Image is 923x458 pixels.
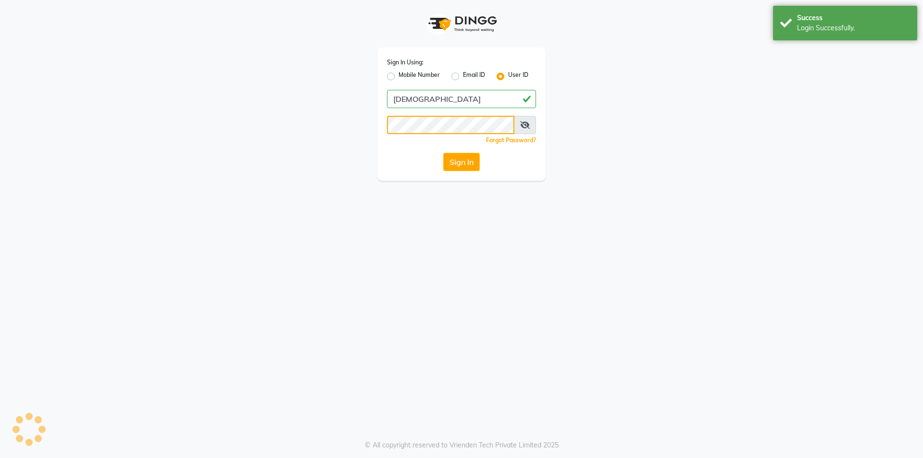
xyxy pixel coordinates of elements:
div: Success [797,13,910,23]
label: Sign In Using: [387,58,424,67]
div: Login Successfully. [797,23,910,33]
a: Forgot Password? [486,136,536,144]
input: Username [387,90,536,108]
label: Mobile Number [399,71,440,82]
label: User ID [508,71,528,82]
label: Email ID [463,71,485,82]
input: Username [387,116,514,134]
img: logo1.svg [423,10,500,38]
button: Sign In [443,153,480,171]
